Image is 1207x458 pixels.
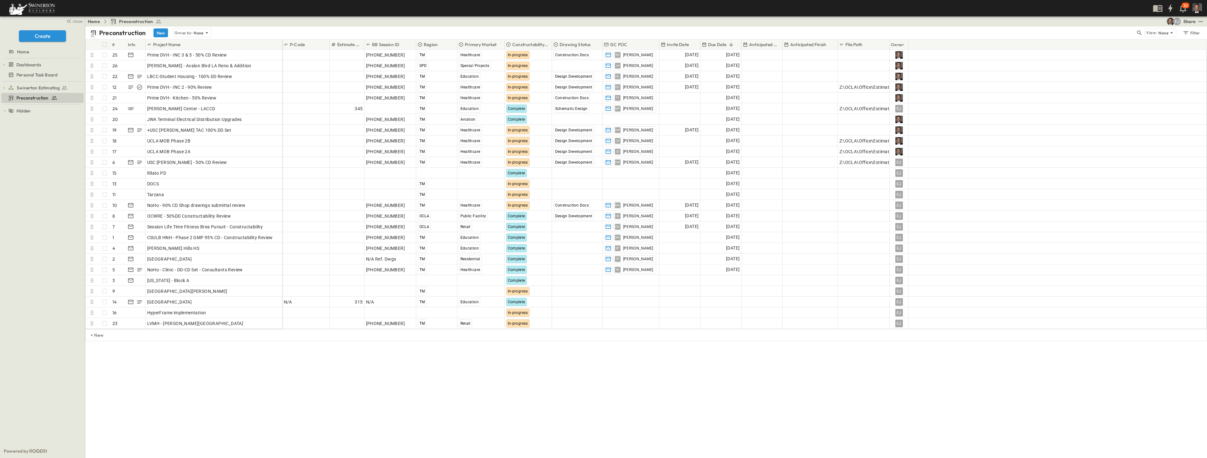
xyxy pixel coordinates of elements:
[508,74,528,79] span: In-progress
[112,127,117,133] p: 19
[147,170,166,176] span: Rilato PD
[1,93,82,102] a: Preconstruction
[419,268,425,272] span: TM
[460,257,480,261] span: Residential
[895,287,903,295] div: FJ
[508,246,525,250] span: Complete
[555,53,589,57] span: Construction Docs
[460,96,480,100] span: Healthcare
[366,213,405,219] span: [PHONE_NUMBER]
[790,41,826,48] p: Anticipated Finish
[726,83,740,91] span: [DATE]
[419,96,425,100] span: TM
[555,128,592,132] span: Design Development
[112,245,115,251] p: 4
[366,299,374,305] span: N/A
[685,73,699,80] span: [DATE]
[845,41,863,48] p: File Path
[508,171,525,175] span: Complete
[88,18,165,25] nav: breadcrumbs
[667,41,689,48] p: Invite Date
[623,214,653,219] span: [PERSON_NAME]
[147,116,242,123] span: JWA Terminal Electrical Distribution Upgrades
[460,300,479,304] span: Education
[366,202,405,208] span: [PHONE_NUMBER]
[419,149,425,154] span: TM
[895,148,903,155] img: Profile Picture
[147,138,191,144] span: UCLA MOB Phase 2B
[610,41,627,48] p: GC POC
[708,41,726,48] p: Due Date
[726,234,740,241] span: [DATE]
[147,245,200,251] span: [PERSON_NAME] Hills HS
[366,52,405,58] span: [PHONE_NUMBER]
[726,116,740,123] span: [DATE]
[615,226,620,227] span: DG
[555,85,592,89] span: Design Development
[555,96,589,100] span: Construction Docs
[508,192,528,197] span: In-progress
[685,62,699,69] span: [DATE]
[895,255,903,263] div: FJ
[419,289,425,293] span: TM
[895,83,903,91] img: Profile Picture
[685,202,699,209] span: [DATE]
[623,85,653,90] span: [PERSON_NAME]
[366,127,405,133] span: [PHONE_NUMBER]
[615,108,620,109] span: MF
[1158,30,1168,36] p: None
[147,127,231,133] span: +USC [PERSON_NAME] TAC 100% DD Set
[112,84,117,90] p: 12
[147,148,191,155] span: UCLA MOB Phase 2A
[112,138,117,144] p: 18
[1,47,82,56] a: Home
[366,138,405,144] span: [PHONE_NUMBER]
[726,159,740,166] span: [DATE]
[111,39,127,50] div: #
[112,191,116,198] p: 11
[460,214,486,218] span: Public Facility
[16,95,49,101] span: Preconstruction
[1183,18,1196,25] div: Share
[147,95,217,101] span: Prime DVH - Kitchen - 50% Review
[147,288,227,294] span: [GEOGRAPHIC_DATA][PERSON_NAME]
[508,96,528,100] span: In-progress
[419,128,425,132] span: TM
[16,62,41,68] span: Dashboards
[147,267,243,273] span: NoHo - Clinic - DD-CD Set - Consultants Review
[895,51,903,59] img: Profile Picture
[419,257,425,261] span: TM
[147,84,212,90] span: Prime DVH - INC 2 - 90% Review
[460,225,471,229] span: Retail
[623,95,653,100] span: [PERSON_NAME]
[1167,18,1174,25] img: Eric Goff (egoff@swinerton.com)
[1173,18,1181,25] div: Francisco J. Sanchez (frsanchez@swinerton.com)
[508,289,528,293] span: In-progress
[508,160,528,165] span: In-progress
[17,85,60,91] span: Swinerton Estimating
[1,70,84,80] div: Personal Task Boardtest
[147,202,246,208] span: NoHo - 90% CD Shop drawings submittal review
[685,51,699,58] span: [DATE]
[895,169,903,177] div: FJ
[1146,29,1157,36] p: View:
[110,18,162,25] a: Preconstruction
[119,18,153,25] span: Preconstruction
[147,105,215,112] span: [PERSON_NAME] Center - LACCD
[726,51,740,58] span: [DATE]
[366,224,405,230] span: [PHONE_NUMBER]
[623,63,653,68] span: [PERSON_NAME]
[419,214,429,218] span: OCLA
[460,63,489,68] span: Special Projects
[508,278,525,283] span: Complete
[895,320,903,327] div: FJ
[63,16,84,25] button: close
[895,159,903,166] div: FJ
[623,203,653,208] span: [PERSON_NAME]
[623,235,653,240] span: [PERSON_NAME]
[112,288,115,294] p: 9
[460,160,480,165] span: Healthcare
